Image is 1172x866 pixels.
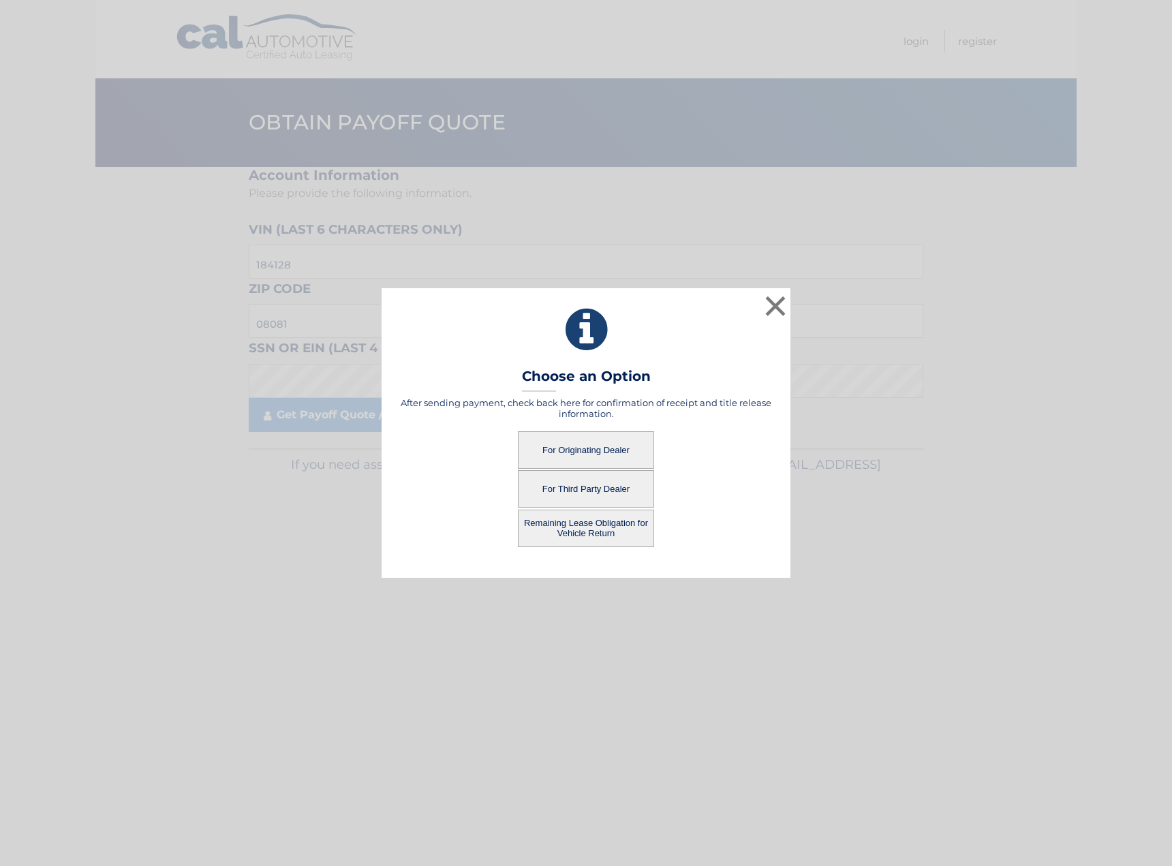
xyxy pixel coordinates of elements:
[518,510,654,547] button: Remaining Lease Obligation for Vehicle Return
[518,431,654,469] button: For Originating Dealer
[399,397,773,419] h5: After sending payment, check back here for confirmation of receipt and title release information.
[762,292,789,320] button: ×
[518,470,654,508] button: For Third Party Dealer
[522,368,651,392] h3: Choose an Option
